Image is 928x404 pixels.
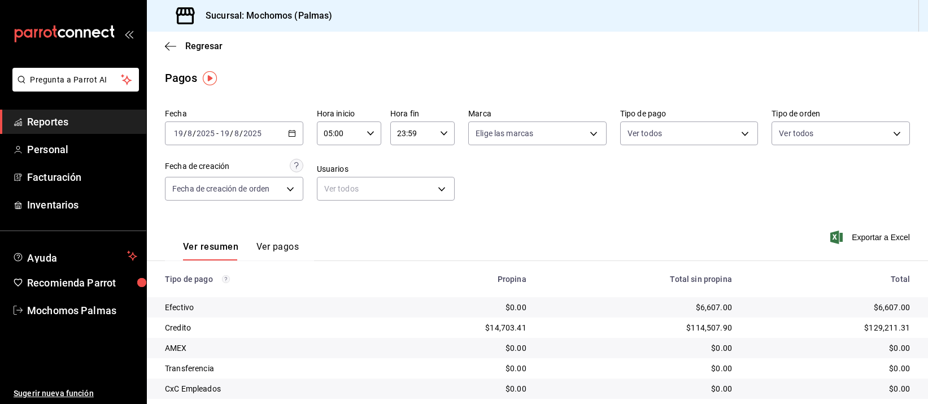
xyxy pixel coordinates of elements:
[750,275,910,284] div: Total
[173,129,184,138] input: --
[393,383,526,394] div: $0.00
[203,71,217,85] img: Tooltip marker
[165,363,374,374] div: Transferencia
[124,29,133,38] button: open_drawer_menu
[628,128,662,139] span: Ver todos
[27,275,137,290] span: Recomienda Parrot
[468,110,607,118] label: Marca
[234,129,239,138] input: --
[183,241,299,260] div: navigation tabs
[193,129,196,138] span: /
[165,69,197,86] div: Pagos
[230,129,233,138] span: /
[220,129,230,138] input: --
[393,302,526,313] div: $0.00
[27,114,137,129] span: Reportes
[544,383,732,394] div: $0.00
[317,110,381,118] label: Hora inicio
[197,9,333,23] h3: Sucursal: Mochomos (Palmas)
[222,275,230,283] svg: Los pagos realizados con Pay y otras terminales son montos brutos.
[833,231,910,244] button: Exportar a Excel
[544,275,732,284] div: Total sin propina
[393,275,526,284] div: Propina
[750,342,910,354] div: $0.00
[779,128,813,139] span: Ver todos
[256,241,299,260] button: Ver pagos
[750,322,910,333] div: $129,211.31
[544,302,732,313] div: $6,607.00
[185,41,223,51] span: Regresar
[620,110,759,118] label: Tipo de pago
[750,302,910,313] div: $6,607.00
[750,383,910,394] div: $0.00
[27,197,137,212] span: Inventarios
[544,322,732,333] div: $114,507.90
[14,388,137,399] span: Sugerir nueva función
[393,363,526,374] div: $0.00
[544,363,732,374] div: $0.00
[183,241,238,260] button: Ver resumen
[750,363,910,374] div: $0.00
[165,41,223,51] button: Regresar
[196,129,215,138] input: ----
[184,129,187,138] span: /
[31,74,121,86] span: Pregunta a Parrot AI
[12,68,139,92] button: Pregunta a Parrot AI
[172,183,269,194] span: Fecha de creación de orden
[393,342,526,354] div: $0.00
[165,302,374,313] div: Efectivo
[165,275,374,284] div: Tipo de pago
[317,177,455,201] div: Ver todos
[390,110,455,118] label: Hora fin
[165,110,303,118] label: Fecha
[243,129,262,138] input: ----
[165,160,229,172] div: Fecha de creación
[544,342,732,354] div: $0.00
[393,322,526,333] div: $14,703.41
[239,129,243,138] span: /
[27,142,137,157] span: Personal
[165,342,374,354] div: AMEX
[187,129,193,138] input: --
[27,249,123,263] span: Ayuda
[216,129,219,138] span: -
[165,322,374,333] div: Credito
[772,110,910,118] label: Tipo de orden
[27,303,137,318] span: Mochomos Palmas
[165,383,374,394] div: CxC Empleados
[476,128,533,139] span: Elige las marcas
[8,82,139,94] a: Pregunta a Parrot AI
[27,170,137,185] span: Facturación
[317,166,455,173] label: Usuarios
